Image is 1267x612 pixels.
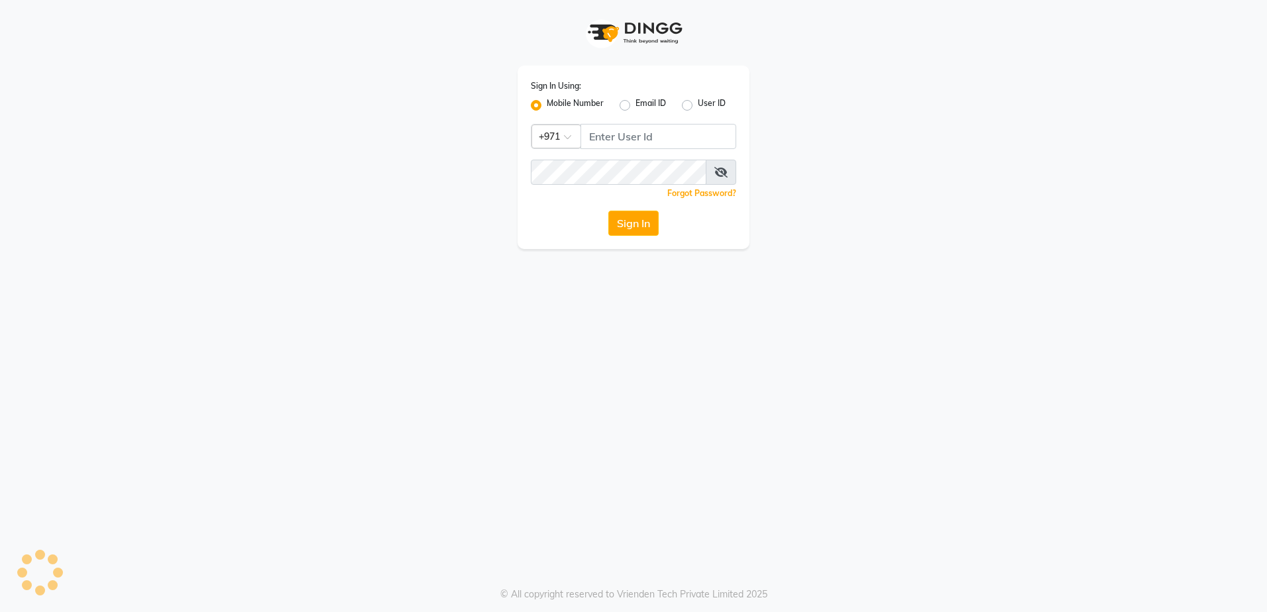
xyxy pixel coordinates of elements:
[547,97,604,113] label: Mobile Number
[580,124,736,149] input: Username
[698,97,726,113] label: User ID
[667,188,736,198] a: Forgot Password?
[531,160,706,185] input: Username
[531,80,581,92] label: Sign In Using:
[635,97,666,113] label: Email ID
[580,13,687,52] img: logo1.svg
[608,211,659,236] button: Sign In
